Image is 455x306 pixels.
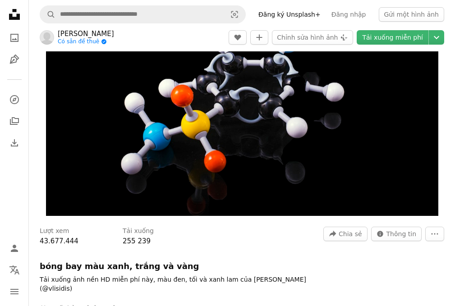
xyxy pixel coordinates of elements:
[5,239,23,257] a: Đăng nhập / Đăng ký
[5,91,23,109] a: Khám phá
[379,7,445,22] button: Gửi một hình ảnh
[5,283,23,301] button: Thực đơn
[331,11,366,18] font: Đăng nhập
[58,29,114,38] a: [PERSON_NAME]
[58,30,114,38] font: [PERSON_NAME]
[5,50,23,69] a: Hình minh họa
[339,230,362,237] font: Chia sẻ
[272,30,353,45] button: Chỉnh sửa hình ảnh
[40,237,78,245] font: 43.677.444
[253,7,326,22] a: Đăng ký Unsplash+
[425,227,444,241] button: Thêm hành động
[429,30,444,45] button: Chọn kích thước tải xuống
[326,7,372,22] a: Đăng nhập
[58,38,114,46] a: Có sẵn để thuê
[5,5,23,25] a: Trang chủ — Unsplash
[357,30,428,45] a: Tải xuống miễn phí
[40,6,55,23] button: Tìm kiếm trên Unsplash
[323,227,367,241] button: Chia sẻ hình ảnh này
[5,261,23,279] button: Ngôn ngữ
[386,230,416,237] font: Thông tin
[384,11,439,18] font: Gửi một hình ảnh
[40,5,246,23] form: Tìm kiếm hình ảnh trên toàn bộ trang web
[362,34,423,41] font: Tải xuống miễn phí
[40,276,306,292] font: Tải xuống ảnh nền HD miễn phí này, màu đen, tối và xanh lam của [PERSON_NAME] (@vlisidis)
[5,29,23,47] a: Hình ảnh
[123,237,151,245] font: 255 239
[258,11,321,18] font: Đăng ký Unsplash+
[224,6,245,23] button: Tìm kiếm hình ảnh
[277,34,338,41] font: Chỉnh sửa hình ảnh
[250,30,268,45] button: Thêm vào bộ sưu tập
[229,30,247,45] button: Tôi thích
[58,38,99,45] font: Có sẵn để thuê
[123,227,154,234] font: Tải xuống
[5,134,23,152] a: Lịch sử tải xuống
[371,227,422,241] button: Thống kê của hình ảnh này
[5,112,23,130] a: Bộ sưu tập
[40,261,199,271] font: bóng bay màu xanh, trắng và vàng
[40,227,69,234] font: Lượt xem
[40,30,54,45] img: Đi đến hồ sơ của Terry Vlisidis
